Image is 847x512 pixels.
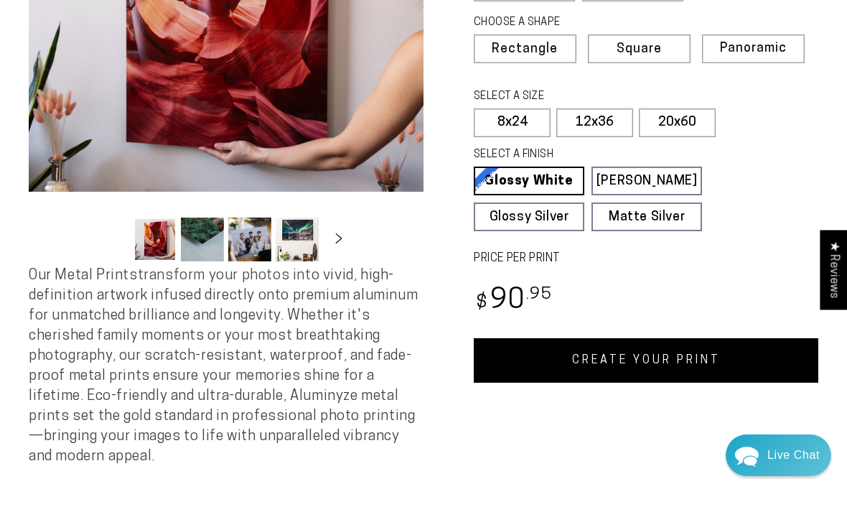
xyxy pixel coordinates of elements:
[617,43,662,56] span: Square
[767,434,820,476] div: Contact Us Directly
[474,147,675,163] legend: SELECT A FINISH
[474,108,551,137] label: 8x24
[639,108,716,137] label: 20x60
[492,43,558,56] span: Rectangle
[474,167,584,195] a: Glossy White
[591,203,702,231] a: Matte Silver
[228,218,271,261] button: Load image 3 in gallery view
[556,108,633,137] label: 12x36
[820,230,847,309] div: Click to open Judge.me floating reviews tab
[474,15,672,31] legend: CHOOSE A SHAPE
[134,218,177,261] button: Load image 1 in gallery view
[29,269,418,464] span: Our Metal Prints transform your photos into vivid, high-definition artwork infused directly onto ...
[474,251,818,267] label: PRICE PER PRINT
[476,294,488,313] span: $
[474,287,552,315] bdi: 90
[526,287,552,303] sup: .95
[591,167,702,195] a: [PERSON_NAME]
[323,224,355,256] button: Slide right
[474,338,818,383] a: CREATE YOUR PRINT
[720,42,787,55] span: Panoramic
[181,218,224,261] button: Load image 2 in gallery view
[474,203,584,231] a: Glossy Silver
[726,434,831,476] div: Chat widget toggle
[474,89,665,105] legend: SELECT A SIZE
[98,224,129,256] button: Slide left
[276,218,319,261] button: Load image 4 in gallery view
